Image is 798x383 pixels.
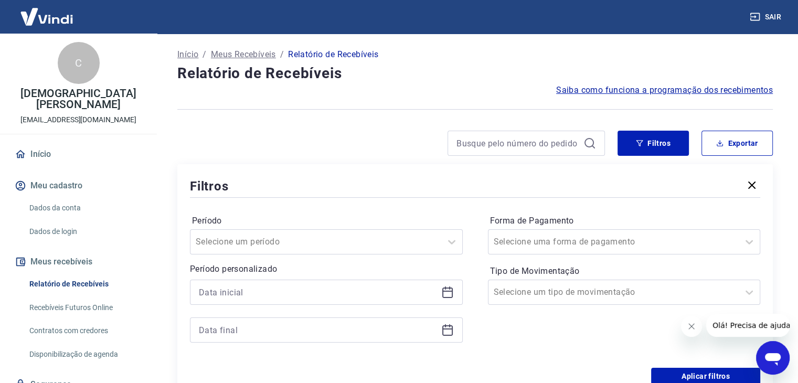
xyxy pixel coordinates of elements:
input: Data inicial [199,284,437,300]
iframe: Botão para abrir a janela de mensagens [756,341,790,375]
label: Tipo de Movimentação [490,265,759,278]
p: / [280,48,284,61]
a: Dados de login [25,221,144,242]
h5: Filtros [190,178,229,195]
p: [EMAIL_ADDRESS][DOMAIN_NAME] [20,114,136,125]
p: Relatório de Recebíveis [288,48,378,61]
button: Meu cadastro [13,174,144,197]
label: Forma de Pagamento [490,215,759,227]
button: Filtros [618,131,689,156]
img: Vindi [13,1,81,33]
button: Meus recebíveis [13,250,144,273]
button: Exportar [701,131,773,156]
a: Início [13,143,144,166]
a: Contratos com credores [25,320,144,342]
a: Saiba como funciona a programação dos recebimentos [556,84,773,97]
p: / [203,48,206,61]
a: Disponibilização de agenda [25,344,144,365]
input: Data final [199,322,437,338]
label: Período [192,215,461,227]
input: Busque pelo número do pedido [456,135,579,151]
a: Início [177,48,198,61]
span: Olá! Precisa de ajuda? [6,7,88,16]
p: [DEMOGRAPHIC_DATA][PERSON_NAME] [8,88,148,110]
p: Período personalizado [190,263,463,275]
a: Recebíveis Futuros Online [25,297,144,318]
a: Dados da conta [25,197,144,219]
a: Relatório de Recebíveis [25,273,144,295]
h4: Relatório de Recebíveis [177,63,773,84]
div: C [58,42,100,84]
button: Sair [748,7,785,27]
iframe: Mensagem da empresa [706,314,790,337]
a: Meus Recebíveis [211,48,276,61]
iframe: Fechar mensagem [681,316,702,337]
